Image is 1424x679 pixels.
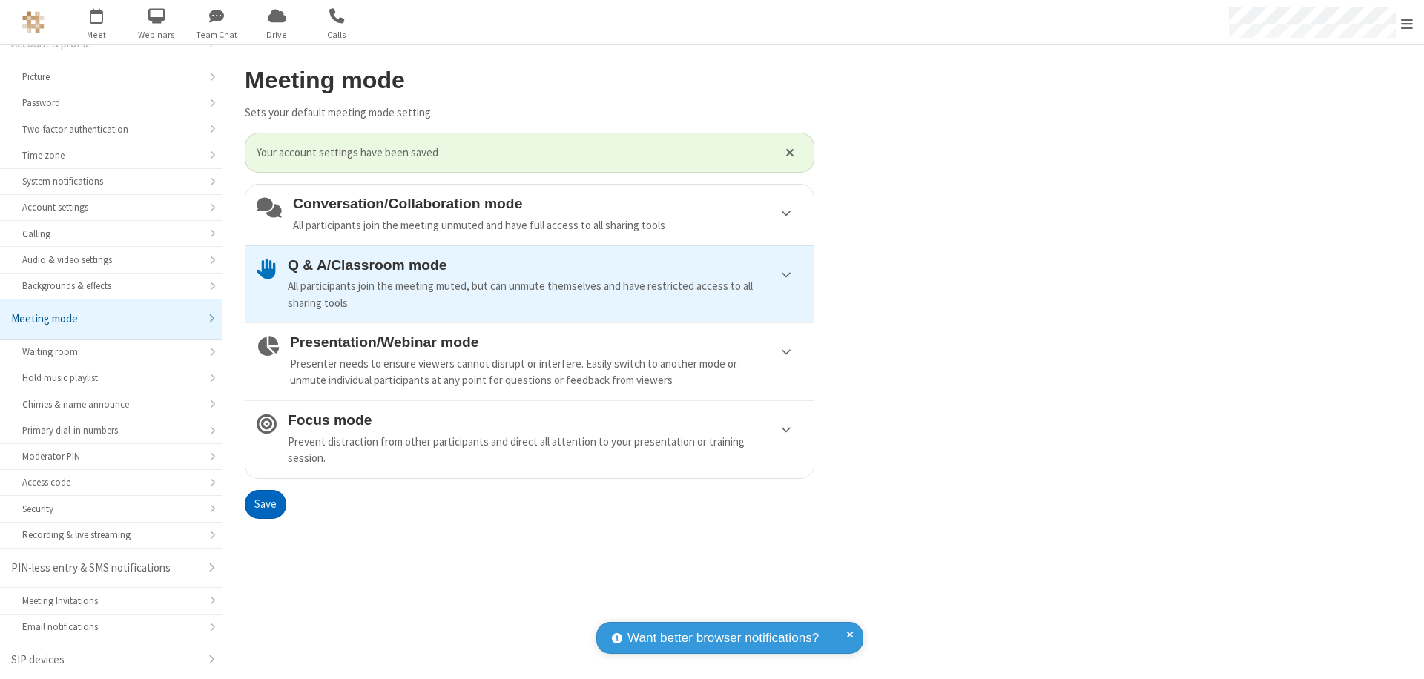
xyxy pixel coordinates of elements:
div: Chimes & name announce [22,397,200,411]
span: Webinars [129,28,185,42]
div: Account settings [22,200,200,214]
div: Picture [22,70,200,84]
div: Primary dial-in numbers [22,423,200,437]
div: Audio & video settings [22,253,200,267]
h2: Meeting mode [245,67,814,93]
div: Email notifications [22,620,200,634]
div: All participants join the meeting unmuted and have full access to all sharing tools [293,217,802,234]
span: Meet [69,28,125,42]
div: Recording & live streaming [22,528,200,542]
h4: Conversation/Collaboration mode [293,196,802,211]
img: QA Selenium DO NOT DELETE OR CHANGE [22,11,44,33]
h4: Focus mode [288,412,802,428]
div: SIP devices [11,652,200,669]
div: Meeting Invitations [22,594,200,608]
div: Meeting mode [11,311,200,328]
div: Moderator PIN [22,449,200,463]
div: Security [22,502,200,516]
div: Password [22,96,200,110]
div: Time zone [22,148,200,162]
p: Sets your default meeting mode setting. [245,105,814,122]
div: System notifications [22,174,200,188]
span: Team Chat [189,28,245,42]
button: Save [245,490,286,520]
span: Calls [309,28,365,42]
div: Two-factor authentication [22,122,200,136]
span: Your account settings have been saved [257,145,767,162]
button: Close alert [778,142,802,164]
div: Hold music playlist [22,371,200,385]
h4: Presentation/Webinar mode [290,334,802,350]
div: All participants join the meeting muted, but can unmute themselves and have restricted access to ... [288,278,802,311]
div: PIN-less entry & SMS notifications [11,560,200,577]
div: Prevent distraction from other participants and direct all attention to your presentation or trai... [288,434,802,467]
div: Access code [22,475,200,489]
div: Waiting room [22,345,200,359]
div: Calling [22,227,200,241]
span: Want better browser notifications? [627,629,819,648]
h4: Q & A/Classroom mode [288,257,802,273]
div: Presenter needs to ensure viewers cannot disrupt or interfere. Easily switch to another mode or u... [290,356,802,389]
span: Drive [249,28,305,42]
div: Backgrounds & effects [22,279,200,293]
